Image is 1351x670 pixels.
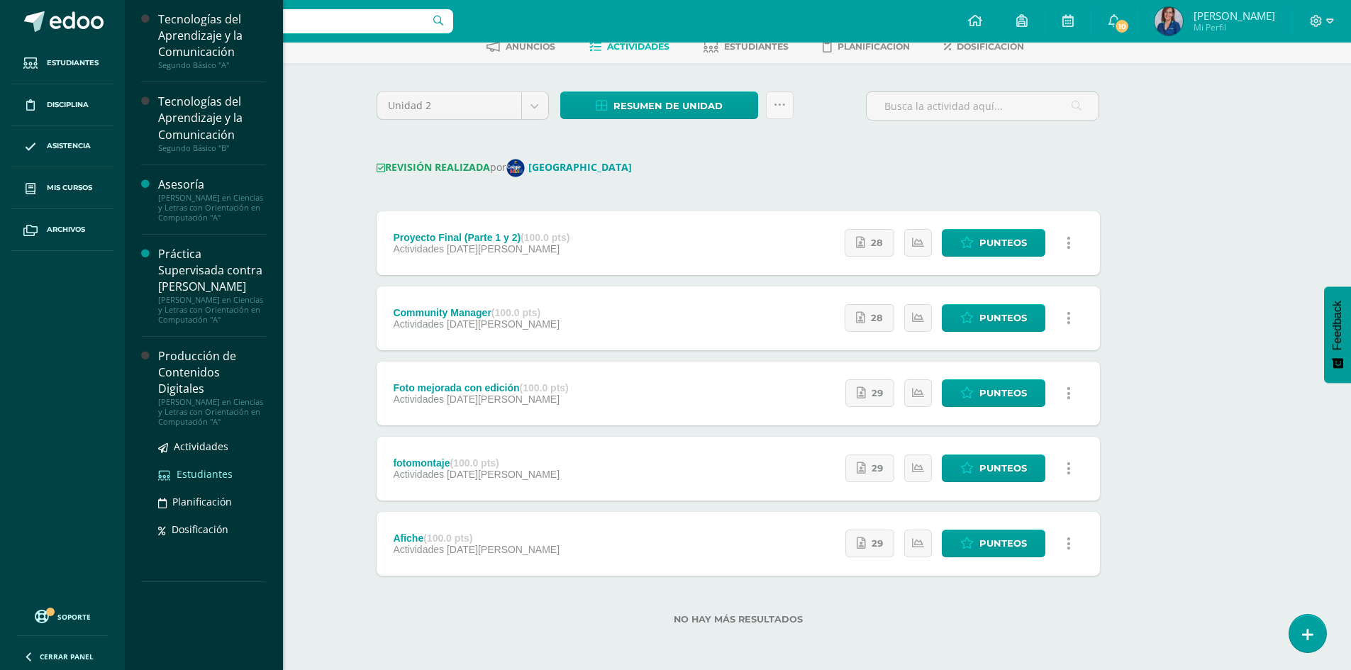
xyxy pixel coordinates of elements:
a: Asistencia [11,126,113,168]
div: Práctica Supervisada contra [PERSON_NAME] [158,246,266,295]
a: 29 [845,379,894,407]
strong: (100.0 pts) [521,232,569,243]
span: Anuncios [506,41,555,52]
span: Estudiantes [47,57,99,69]
span: Disciplina [47,99,89,111]
div: Tecnologías del Aprendizaje y la Comunicación [158,11,266,60]
span: Actividades [393,318,444,330]
a: Disciplina [11,84,113,126]
strong: (100.0 pts) [423,532,472,544]
a: Estudiantes [158,466,266,482]
img: 58f7532ee663a95d6a165ab39a81ea9b.png [1155,7,1183,35]
span: Resumen de unidad [613,93,723,119]
span: [DATE][PERSON_NAME] [447,318,560,330]
span: [PERSON_NAME] [1194,9,1275,23]
span: Actividades [393,544,444,555]
div: [PERSON_NAME] en Ciencias y Letras con Orientación en Computación "A" [158,193,266,223]
div: Proyecto Final (Parte 1 y 2) [393,232,569,243]
span: 10 [1114,18,1130,34]
span: Punteos [979,380,1027,406]
span: Cerrar panel [40,652,94,661]
span: Actividades [393,393,444,405]
div: [PERSON_NAME] en Ciencias y Letras con Orientación en Computación "A" [158,397,266,427]
span: Dosificación [957,41,1024,52]
span: Estudiantes [177,467,233,481]
div: Foto mejorada con edición [393,382,568,393]
strong: (100.0 pts) [520,382,569,393]
a: Actividades [589,35,669,58]
button: Feedback - Mostrar encuesta [1324,286,1351,383]
span: Planificación [172,495,232,508]
span: Punteos [979,455,1027,481]
span: 29 [872,380,883,406]
a: Archivos [11,209,113,251]
a: Punteos [942,530,1045,557]
span: [DATE][PERSON_NAME] [447,544,560,555]
span: Punteos [979,230,1027,256]
a: Punteos [942,229,1045,257]
strong: REVISIÓN REALIZADA [377,160,490,174]
a: Soporte [17,606,108,625]
input: Busca la actividad aquí... [867,92,1099,120]
span: Mis cursos [47,182,92,194]
div: por [377,159,1100,177]
div: Afiche [393,532,560,544]
div: [PERSON_NAME] en Ciencias y Letras con Orientación en Computación "A" [158,295,266,325]
a: Estudiantes [11,43,113,84]
span: 28 [871,305,883,331]
a: Resumen de unidad [560,91,758,119]
a: 28 [845,304,894,332]
a: Planificación [823,35,910,58]
span: Estudiantes [724,41,789,52]
span: Actividades [393,243,444,255]
a: Estudiantes [704,35,789,58]
div: Asesoría [158,177,266,193]
span: Mi Perfil [1194,21,1275,33]
strong: [GEOGRAPHIC_DATA] [528,160,632,174]
span: Actividades [174,440,228,453]
span: Dosificación [172,523,228,536]
span: Archivos [47,224,85,235]
span: Asistencia [47,140,91,152]
a: Dosificación [944,35,1024,58]
span: Planificación [838,41,910,52]
a: Planificación [158,493,266,510]
span: Punteos [979,530,1027,557]
div: Producción de Contenidos Digitales [158,348,266,397]
a: Dosificación [158,521,266,537]
a: Tecnologías del Aprendizaje y la ComunicaciónSegundo Básico "B" [158,94,266,152]
span: Soporte [57,612,91,622]
a: Mis cursos [11,167,113,209]
a: 29 [845,530,894,557]
span: Punteos [979,305,1027,331]
a: Producción de Contenidos Digitales[PERSON_NAME] en Ciencias y Letras con Orientación en Computaci... [158,348,266,427]
a: Asesoría[PERSON_NAME] en Ciencias y Letras con Orientación en Computación "A" [158,177,266,223]
strong: (100.0 pts) [491,307,540,318]
span: Actividades [393,469,444,480]
span: 28 [871,230,883,256]
span: [DATE][PERSON_NAME] [447,393,560,405]
a: 29 [845,454,894,482]
a: Unidad 2 [377,92,548,119]
div: Segundo Básico "A" [158,60,266,70]
div: Segundo Básico "B" [158,143,266,153]
a: Práctica Supervisada contra [PERSON_NAME][PERSON_NAME] en Ciencias y Letras con Orientación en Co... [158,246,266,325]
img: 9802ebbe3653d46ccfe4ee73d49c38f1.png [506,159,525,177]
span: [DATE][PERSON_NAME] [447,243,560,255]
input: Busca un usuario... [134,9,453,33]
span: [DATE][PERSON_NAME] [447,469,560,480]
span: 29 [872,455,883,481]
a: Anuncios [487,35,555,58]
span: Feedback [1331,301,1344,350]
label: No hay más resultados [377,614,1100,625]
span: Unidad 2 [388,92,511,119]
a: Punteos [942,454,1045,482]
span: Actividades [607,41,669,52]
a: Punteos [942,304,1045,332]
a: Tecnologías del Aprendizaje y la ComunicaciónSegundo Básico "A" [158,11,266,70]
a: Punteos [942,379,1045,407]
div: fotomontaje [393,457,560,469]
div: Tecnologías del Aprendizaje y la Comunicación [158,94,266,143]
a: 28 [845,229,894,257]
a: Actividades [158,438,266,454]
